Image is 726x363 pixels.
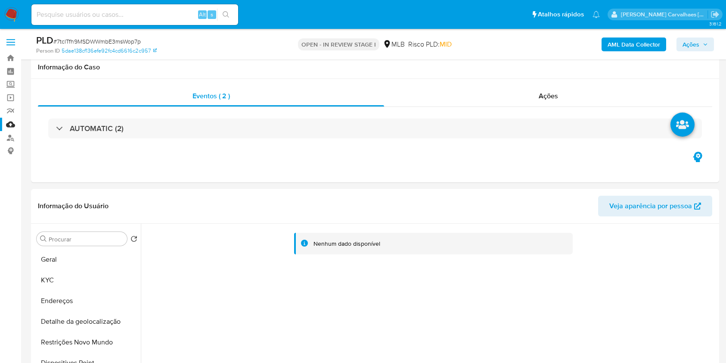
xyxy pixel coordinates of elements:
[40,235,47,242] button: Procurar
[38,202,109,210] h1: Informação do Usuário
[48,119,702,138] div: AUTOMATIC (2)
[38,63,712,72] h1: Informação do Caso
[608,38,660,51] b: AML Data Collector
[440,39,452,49] span: MID
[36,33,53,47] b: PLD
[36,47,60,55] b: Person ID
[676,38,714,51] button: Ações
[683,38,699,51] span: Ações
[602,38,666,51] button: AML Data Collector
[593,11,600,18] a: Notificações
[31,9,238,20] input: Pesquise usuários ou casos...
[199,10,206,19] span: Alt
[53,37,141,46] span: # 7tclTfh9MSDWWmbE3msWop7p
[598,196,712,216] button: Veja aparência por pessoa
[609,196,692,216] span: Veja aparência por pessoa
[62,47,157,55] a: 5dae138cf136efe92fc4cd6616c2c957
[33,249,141,270] button: Geral
[217,9,235,21] button: search-icon
[538,10,584,19] span: Atalhos rápidos
[192,91,230,101] span: Eventos ( 2 )
[33,291,141,311] button: Endereços
[33,332,141,353] button: Restrições Novo Mundo
[408,40,452,49] span: Risco PLD:
[49,235,124,243] input: Procurar
[621,10,708,19] p: sara.carvalhaes@mercadopago.com.br
[211,10,213,19] span: s
[33,311,141,332] button: Detalhe da geolocalização
[130,235,137,245] button: Retornar ao pedido padrão
[710,10,720,19] a: Sair
[383,40,405,49] div: MLB
[70,124,124,133] h3: AUTOMATIC (2)
[33,270,141,291] button: KYC
[539,91,558,101] span: Ações
[313,240,380,248] div: Nenhum dado disponível
[298,38,379,50] p: OPEN - IN REVIEW STAGE I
